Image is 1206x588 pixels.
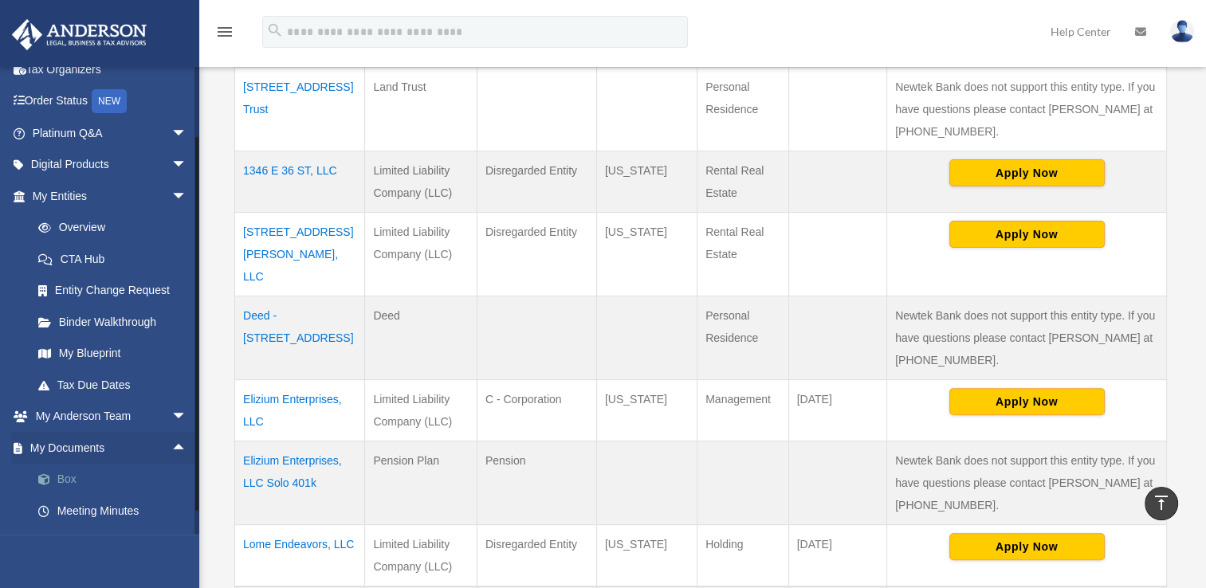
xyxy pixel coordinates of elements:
td: [STREET_ADDRESS] Trust [235,67,365,151]
td: [US_STATE] [596,212,697,296]
a: Entity Change Request [22,275,203,307]
td: [STREET_ADDRESS][PERSON_NAME], LLC [235,212,365,296]
td: Limited Liability Company (LLC) [365,524,477,586]
td: Disregarded Entity [477,524,596,586]
a: Box [22,464,211,496]
td: [US_STATE] [596,151,697,212]
td: Land Trust [365,67,477,151]
span: arrow_drop_up [171,432,203,465]
td: C - Corporation [477,379,596,441]
button: Apply Now [949,533,1105,560]
td: Pension [477,441,596,524]
i: search [266,22,284,39]
td: Deed [365,296,477,379]
a: Tax Organizers [11,53,211,85]
td: Personal Residence [697,296,789,379]
a: Order StatusNEW [11,85,211,118]
td: Personal Residence [697,67,789,151]
span: arrow_drop_down [171,180,203,213]
a: menu [215,28,234,41]
td: Elizium Enterprises, LLC Solo 401k [235,441,365,524]
a: vertical_align_top [1145,487,1178,520]
td: Holding [697,524,789,586]
a: Binder Walkthrough [22,306,203,338]
td: [US_STATE] [596,379,697,441]
a: Tax Due Dates [22,369,203,401]
img: User Pic [1170,20,1194,43]
a: CTA Hub [22,243,203,275]
a: My Documentsarrow_drop_up [11,432,211,464]
td: Newtek Bank does not support this entity type. If you have questions please contact [PERSON_NAME]... [887,296,1167,379]
a: Meeting Minutes [22,495,211,527]
td: Limited Liability Company (LLC) [365,151,477,212]
button: Apply Now [949,159,1105,186]
a: Overview [22,212,195,244]
td: [DATE] [788,379,886,441]
td: [DATE] [788,524,886,586]
span: arrow_drop_down [171,401,203,433]
i: menu [215,22,234,41]
i: vertical_align_top [1152,493,1171,512]
td: Limited Liability Company (LLC) [365,379,477,441]
td: 1346 E 36 ST, LLC [235,151,365,212]
td: Rental Real Estate [697,212,789,296]
td: [US_STATE] [596,524,697,586]
td: Newtek Bank does not support this entity type. If you have questions please contact [PERSON_NAME]... [887,441,1167,524]
td: Management [697,379,789,441]
button: Apply Now [949,388,1105,415]
a: Digital Productsarrow_drop_down [11,149,211,181]
span: arrow_drop_down [171,117,203,150]
a: My Entitiesarrow_drop_down [11,180,203,212]
a: Platinum Q&Aarrow_drop_down [11,117,211,149]
td: Rental Real Estate [697,151,789,212]
td: Lome Endeavors, LLC [235,524,365,586]
td: Pension Plan [365,441,477,524]
button: Apply Now [949,221,1105,248]
div: NEW [92,89,127,113]
td: Elizium Enterprises, LLC [235,379,365,441]
td: Disregarded Entity [477,151,596,212]
td: Deed - [STREET_ADDRESS] [235,296,365,379]
td: Disregarded Entity [477,212,596,296]
a: My Anderson Teamarrow_drop_down [11,401,211,433]
img: Anderson Advisors Platinum Portal [7,19,151,50]
a: Forms Library [22,527,211,559]
span: arrow_drop_down [171,149,203,182]
td: Newtek Bank does not support this entity type. If you have questions please contact [PERSON_NAME]... [887,67,1167,151]
td: Limited Liability Company (LLC) [365,212,477,296]
a: My Blueprint [22,338,203,370]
